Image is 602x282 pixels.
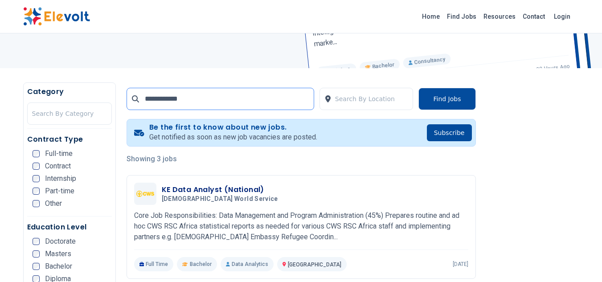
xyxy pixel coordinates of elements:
button: Find Jobs [418,88,475,110]
a: Contact [519,9,549,24]
p: Core Job Responsibilities: Data Management and Program Administration (45%) Prepares routine and ... [134,210,468,242]
h5: Contract Type [27,134,112,145]
span: [GEOGRAPHIC_DATA] [288,262,341,268]
a: Church World ServiceKE Data Analyst (National)[DEMOGRAPHIC_DATA] World ServiceCore Job Responsibi... [134,183,468,271]
h3: KE Data Analyst (National) [162,184,282,195]
a: Find Jobs [443,9,480,24]
p: Get notified as soon as new job vacancies are posted. [149,132,317,143]
span: Doctorate [45,238,76,245]
span: Full-time [45,150,73,157]
span: Internship [45,175,76,182]
span: Other [45,200,62,207]
span: Contract [45,163,71,170]
a: Resources [480,9,519,24]
a: Login [549,8,576,25]
p: Data Analytics [221,257,274,271]
p: Showing 3 jobs [127,154,476,164]
img: Elevolt [23,7,90,26]
iframe: Chat Widget [557,239,602,282]
span: Part-time [45,188,74,195]
p: [DATE] [453,261,468,268]
input: Doctorate [33,238,40,245]
input: Internship [33,175,40,182]
p: Full Time [134,257,174,271]
input: Other [33,200,40,207]
span: [DEMOGRAPHIC_DATA] World Service [162,195,278,203]
a: Home [418,9,443,24]
button: Subscribe [427,124,472,141]
input: Contract [33,163,40,170]
h5: Category [27,86,112,97]
input: Masters [33,250,40,257]
h4: Be the first to know about new jobs. [149,123,317,132]
span: Bachelor [45,263,72,270]
h5: Education Level [27,222,112,233]
span: Bachelor [190,261,212,268]
span: Masters [45,250,71,257]
input: Part-time [33,188,40,195]
img: Church World Service [136,191,154,196]
input: Bachelor [33,263,40,270]
input: Full-time [33,150,40,157]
